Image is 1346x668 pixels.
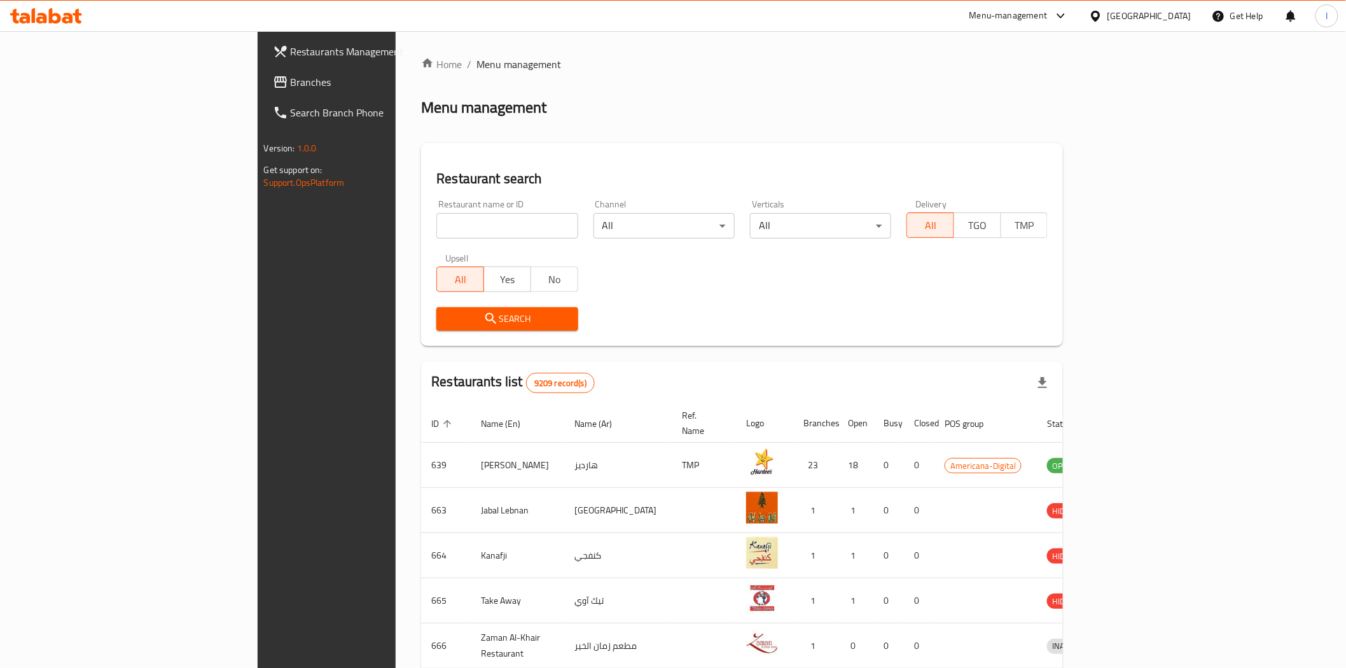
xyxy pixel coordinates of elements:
span: Yes [489,270,526,289]
span: No [536,270,573,289]
div: HIDDEN [1047,594,1085,609]
td: 0 [873,578,904,623]
span: POS group [945,416,1000,431]
div: All [593,213,735,239]
th: Open [838,404,873,443]
div: [GEOGRAPHIC_DATA] [1107,9,1191,23]
img: Kanafji [746,537,778,569]
td: Take Away [471,578,564,623]
img: Hardee's [746,447,778,478]
button: Search [436,307,578,331]
td: 18 [838,443,873,488]
div: Total records count [526,373,595,393]
td: [GEOGRAPHIC_DATA] [564,488,672,533]
button: Yes [483,267,531,292]
div: All [750,213,891,239]
span: Name (En) [481,416,537,431]
h2: Restaurants list [431,372,595,393]
span: HIDDEN [1047,594,1085,609]
th: Busy [873,404,904,443]
span: HIDDEN [1047,549,1085,564]
div: Menu-management [969,8,1048,24]
img: Zaman Al-Khair Restaurant [746,627,778,659]
td: 1 [838,578,873,623]
h2: Restaurant search [436,169,1048,188]
span: HIDDEN [1047,504,1085,518]
input: Search for restaurant name or ID.. [436,213,578,239]
div: HIDDEN [1047,548,1085,564]
span: Ref. Name [682,408,721,438]
span: Search Branch Phone [291,105,472,120]
button: All [906,212,954,238]
td: 1 [838,488,873,533]
span: Restaurants Management [291,44,472,59]
div: Export file [1027,368,1058,398]
td: 0 [904,443,934,488]
img: Take Away [746,582,778,614]
th: Branches [793,404,838,443]
h2: Menu management [421,97,546,118]
span: All [912,216,949,235]
button: TMP [1001,212,1048,238]
div: INACTIVE [1047,639,1090,654]
nav: breadcrumb [421,57,1063,72]
td: Kanafji [471,533,564,578]
span: Menu management [476,57,561,72]
td: كنفجي [564,533,672,578]
span: Get support on: [264,162,323,178]
td: [PERSON_NAME] [471,443,564,488]
span: TMP [1006,216,1043,235]
td: 23 [793,443,838,488]
span: Version: [264,140,295,157]
td: 0 [873,488,904,533]
td: 0 [904,488,934,533]
td: 1 [793,488,838,533]
span: Name (Ar) [574,416,628,431]
td: 1 [793,578,838,623]
th: Logo [736,404,793,443]
span: OPEN [1047,459,1078,473]
span: TGO [959,216,996,235]
span: I [1326,9,1328,23]
span: Status [1047,416,1088,431]
span: Branches [291,74,472,90]
td: 1 [838,533,873,578]
td: 0 [873,443,904,488]
label: Delivery [915,200,947,209]
span: 1.0.0 [297,140,317,157]
span: INACTIVE [1047,639,1090,653]
a: Support.OpsPlatform [264,174,345,191]
span: All [442,270,479,289]
button: TGO [954,212,1001,238]
td: 0 [873,533,904,578]
span: 9209 record(s) [527,377,594,389]
label: Upsell [445,254,469,263]
div: HIDDEN [1047,503,1085,518]
td: تيك آوي [564,578,672,623]
img: Jabal Lebnan [746,492,778,524]
a: Branches [263,67,482,97]
td: 0 [904,533,934,578]
a: Search Branch Phone [263,97,482,128]
button: No [531,267,578,292]
span: Search [447,311,567,327]
td: هارديز [564,443,672,488]
td: 0 [904,578,934,623]
td: Jabal Lebnan [471,488,564,533]
button: All [436,267,484,292]
td: 1 [793,533,838,578]
td: TMP [672,443,736,488]
th: Closed [904,404,934,443]
span: Americana-Digital [945,459,1021,473]
span: ID [431,416,455,431]
a: Restaurants Management [263,36,482,67]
